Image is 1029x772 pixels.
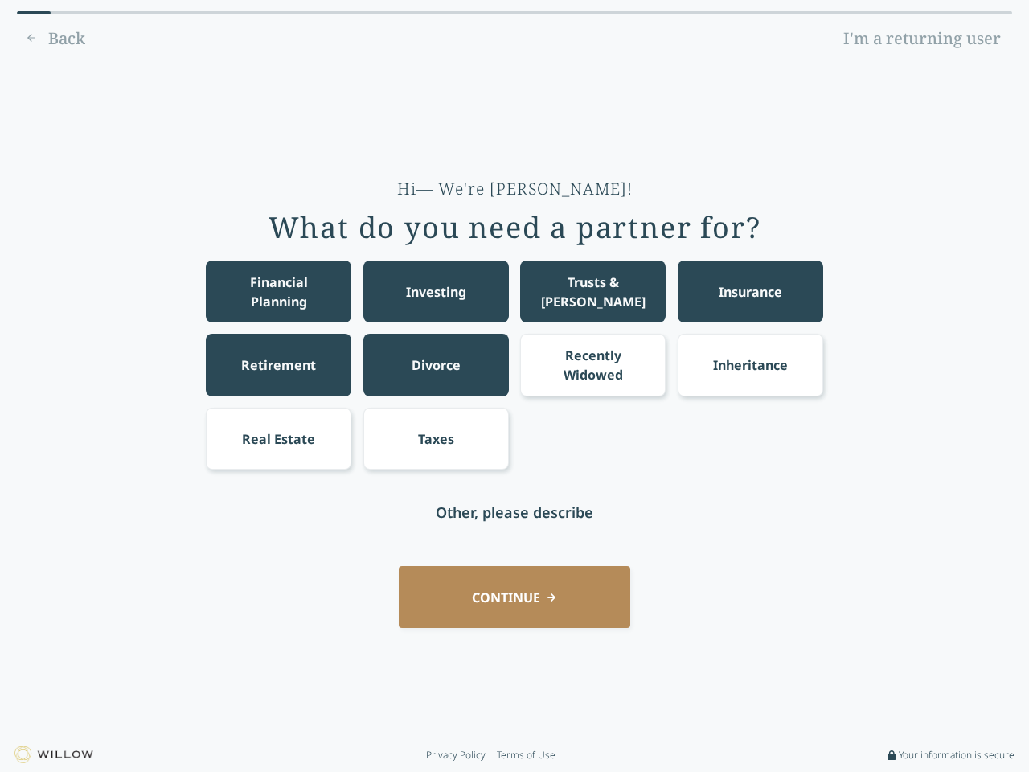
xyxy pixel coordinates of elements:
a: Privacy Policy [426,749,486,762]
div: Investing [406,282,466,302]
span: Your information is secure [899,749,1015,762]
a: I'm a returning user [832,26,1012,51]
div: Other, please describe [436,501,593,524]
div: 0% complete [17,11,51,14]
div: Recently Widowed [535,346,651,384]
div: Divorce [412,355,461,375]
div: Trusts & [PERSON_NAME] [535,273,651,311]
div: Financial Planning [221,273,337,311]
div: Retirement [241,355,316,375]
div: Hi— We're [PERSON_NAME]! [397,178,633,200]
div: Taxes [418,429,454,449]
button: CONTINUE [399,566,630,628]
div: Inheritance [713,355,788,375]
div: Real Estate [242,429,315,449]
a: Terms of Use [497,749,555,762]
div: What do you need a partner for? [269,211,761,244]
div: Insurance [719,282,782,302]
img: Willow logo [14,746,93,763]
